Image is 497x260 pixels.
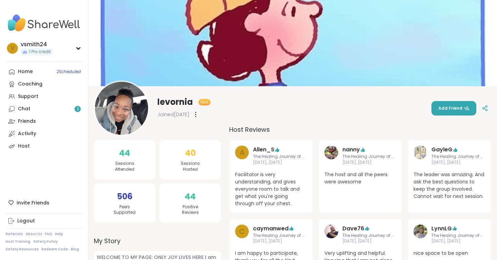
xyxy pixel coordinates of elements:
[431,146,452,154] a: GayleG
[71,247,79,252] a: Blog
[413,146,427,166] a: GayleG
[55,232,63,237] a: Help
[41,247,68,252] a: Redeem Code
[6,215,82,227] a: Logout
[114,204,136,216] span: Peers Supported
[182,204,199,216] span: Positive Reviews
[115,161,134,172] span: Sessions Attended
[117,190,133,203] span: 506
[95,82,148,135] img: levornia
[438,105,469,111] span: Add Friend
[185,190,196,203] span: 44
[181,161,200,172] span: Sessions Hosted
[324,146,338,166] a: nanny
[239,226,245,237] span: c
[253,233,307,239] span: The Healing Journey of Grief. Temperature Check.
[342,160,397,166] span: [DATE], [DATE]
[413,224,427,244] a: LynnLG
[324,171,397,186] span: The host and all the peers were awesome
[413,146,427,159] img: GayleG
[29,49,51,55] span: 1 Pro credit
[185,147,196,159] span: 40
[240,147,244,158] span: A
[6,140,82,152] a: Host
[21,41,52,48] div: vsmith24
[342,146,360,154] a: nanny
[6,239,30,244] a: Host Training
[33,239,58,244] a: Safety Policy
[253,146,274,154] a: Allen_S
[11,44,14,53] span: v
[431,233,486,239] span: The Healing Journey of Grief
[324,224,338,244] a: Dave76
[253,238,307,244] span: [DATE], [DATE]
[413,224,427,238] img: LynnLG
[18,118,36,125] div: Friends
[94,236,221,246] label: My Story
[18,68,33,75] div: Home
[253,224,289,233] a: caymanwed
[235,224,249,244] a: c
[431,101,476,116] button: Add Friend
[431,224,452,233] a: LynnLG
[413,171,486,200] span: The leader was amazing. And ask the best questions to keep the group involved. Cannot wait for ne...
[431,154,486,160] span: The Healing Journey of Grief. Temperature Check.
[18,143,30,150] div: Host
[18,93,38,100] div: Support
[342,238,397,244] span: [DATE], [DATE]
[57,69,81,74] span: 2 Scheduled
[253,160,307,166] span: [DATE], [DATE]
[253,154,307,160] span: The Healing Journey of Grief
[201,100,208,105] span: Host
[6,247,39,252] a: Safety Resources
[6,78,82,90] a: Coaching
[18,81,42,88] div: Coaching
[342,224,364,233] a: Dave76
[235,171,307,207] span: Facilitator is very understanding, and gives everyone room to talk and get what you're going thro...
[45,232,52,237] a: FAQ
[157,97,193,108] span: levornia
[26,232,42,237] a: About Us
[413,250,486,257] span: nice space to be open
[431,238,486,244] span: [DATE], [DATE]
[77,106,79,112] span: 2
[235,146,249,166] a: A
[18,130,36,137] div: Activity
[6,90,82,103] a: Support
[342,154,397,160] span: The Healing Journey of Grief. Temperature Check.
[6,11,82,35] img: ShareWell Nav Logo
[119,147,130,159] span: 44
[18,106,30,112] div: Chat
[6,115,82,128] a: Friends
[324,146,338,159] img: nanny
[76,82,81,87] iframe: Spotlight
[342,233,397,239] span: The Healing Journey of Grief
[6,197,82,209] div: Invite Friends
[431,160,486,166] span: [DATE], [DATE]
[157,111,189,118] span: Joined [DATE]
[17,218,35,224] div: Logout
[6,103,82,115] a: Chat2
[6,232,23,237] a: Referrals
[6,66,82,78] a: Home2Scheduled
[6,128,82,140] a: Activity
[324,224,338,238] img: Dave76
